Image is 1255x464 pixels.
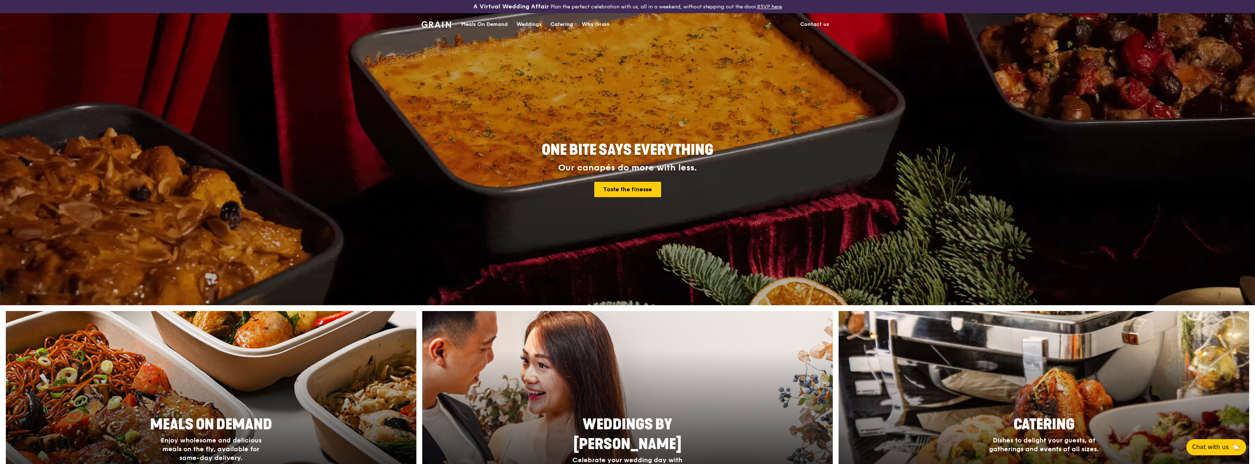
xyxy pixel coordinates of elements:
[573,416,682,453] span: Weddings by [PERSON_NAME]
[1232,443,1240,452] span: 🦙
[989,436,1099,453] span: Dishes to delight your guests, at gatherings and events of all sizes.
[546,14,577,35] a: Catering
[161,436,262,462] span: Enjoy wholesome and delicious meals on the fly, available for same-day delivery.
[417,3,838,10] div: Plan the perfect celebration with us, all in a weekend, without stepping out the door.
[421,21,451,28] img: Grain
[516,14,542,35] div: Weddings
[150,416,272,433] span: Meals On Demand
[796,14,834,35] a: Contact us
[496,163,759,173] div: Our canapés do more with less.
[582,14,610,35] div: Why Grain
[421,13,451,35] a: GrainGrain
[577,14,614,35] a: Why Grain
[542,141,713,159] span: ONE BITE SAYS EVERYTHING
[1014,416,1075,433] span: Catering
[512,14,546,35] a: Weddings
[1186,439,1246,455] button: Chat with us🦙
[1192,443,1229,452] span: Chat with us
[757,4,782,10] a: RSVP here
[461,14,508,35] div: Meals On Demand
[550,14,573,35] div: Catering
[594,182,661,197] a: Taste the finesse
[473,3,549,10] h3: A Virtual Wedding Affair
